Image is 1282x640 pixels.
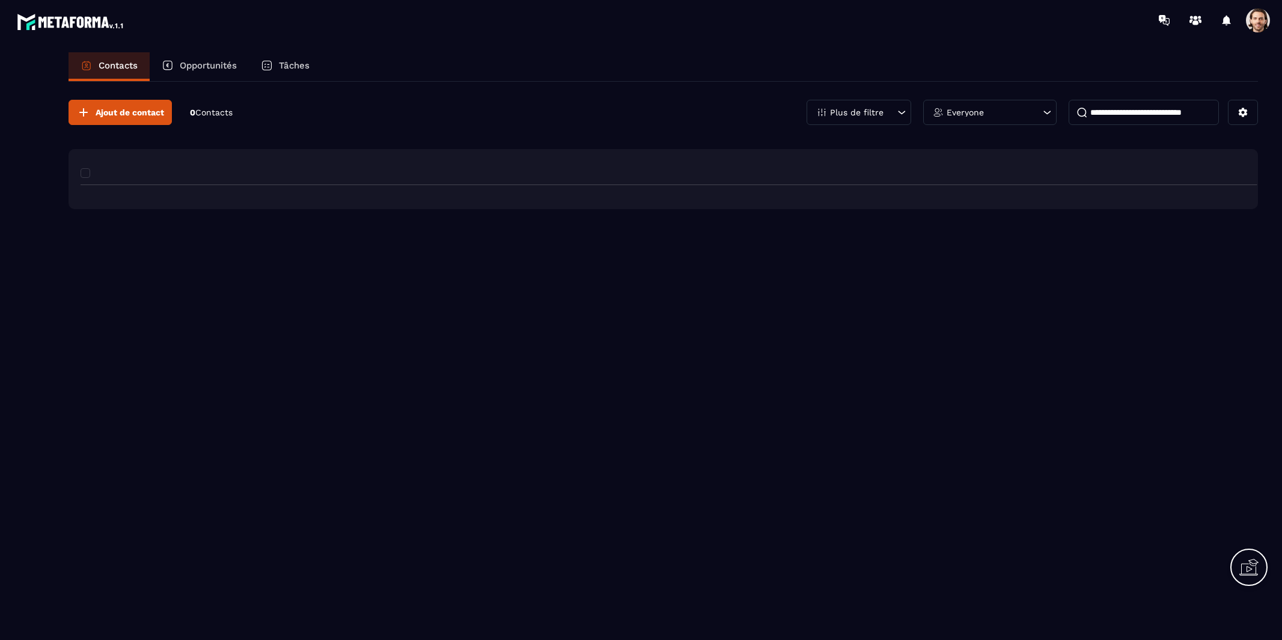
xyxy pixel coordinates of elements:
p: Everyone [947,108,984,117]
span: Ajout de contact [96,106,164,118]
p: 0 [190,107,233,118]
img: logo [17,11,125,32]
p: Contacts [99,60,138,71]
a: Opportunités [150,52,249,81]
p: Opportunités [180,60,237,71]
button: Ajout de contact [69,100,172,125]
p: Tâches [279,60,310,71]
a: Tâches [249,52,322,81]
a: Contacts [69,52,150,81]
span: Contacts [195,108,233,117]
p: Plus de filtre [830,108,884,117]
